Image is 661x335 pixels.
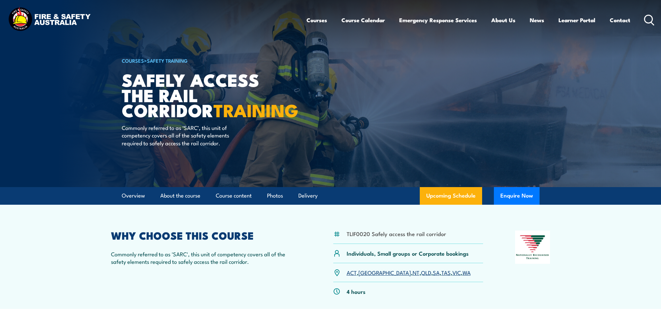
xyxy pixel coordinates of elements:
a: Photos [267,187,283,204]
a: COURSES [122,57,144,64]
h2: WHY CHOOSE THIS COURSE [111,231,302,240]
a: Delivery [298,187,318,204]
a: Course Calendar [341,11,385,29]
a: About Us [491,11,515,29]
a: TAS [441,268,451,276]
p: 4 hours [347,288,366,295]
h1: Safely Access the Rail Corridor [122,72,283,118]
a: Safety Training [147,57,188,64]
a: About the course [160,187,200,204]
li: TLIF0020 Safely access the rail corridor [347,230,446,237]
a: Course content [216,187,252,204]
a: Upcoming Schedule [420,187,482,205]
a: SA [433,268,440,276]
a: NT [413,268,419,276]
a: QLD [421,268,431,276]
a: Contact [610,11,630,29]
h6: > [122,56,283,64]
a: Courses [307,11,327,29]
p: Commonly referred to as ‘SARC’, this unit of competency covers all of the safety elements require... [122,124,241,147]
a: Emergency Response Services [399,11,477,29]
a: Overview [122,187,145,204]
img: Nationally Recognised Training logo. [515,231,550,264]
a: WA [463,268,471,276]
a: VIC [452,268,461,276]
a: [GEOGRAPHIC_DATA] [358,268,411,276]
p: Individuals, Small groups or Corporate bookings [347,249,469,257]
strong: TRAINING [213,96,298,123]
p: Commonly referred to as 'SARC', this unit of competency covers all of the safety elements require... [111,250,302,265]
a: Learner Portal [559,11,595,29]
p: , , , , , , , [347,269,471,276]
a: News [530,11,544,29]
a: ACT [347,268,357,276]
button: Enquire Now [494,187,540,205]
